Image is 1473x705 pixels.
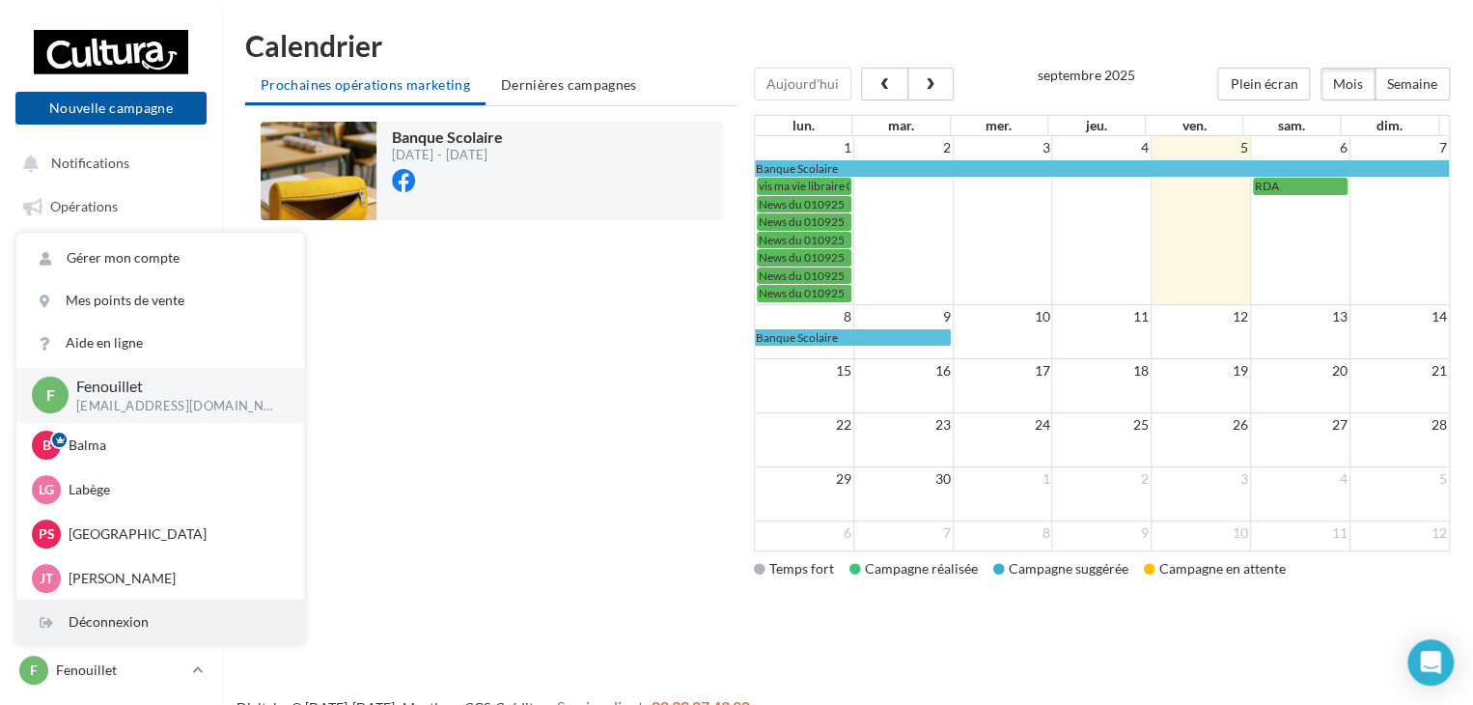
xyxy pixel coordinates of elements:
[261,76,470,93] span: Prochaines opérations marketing
[1152,412,1251,437] td: 26
[759,233,845,247] span: News du 010925
[1255,179,1279,193] span: RDA
[1250,466,1349,491] td: 4
[1047,116,1145,135] th: jeu.
[1152,136,1251,159] td: 5
[392,149,503,161] div: [DATE] - [DATE]
[16,322,304,364] a: Aide en ligne
[757,285,851,301] a: News du 010925
[16,601,304,643] div: Déconnexion
[756,161,838,176] span: Banque Scolaire
[12,231,210,267] a: Boîte de réception99+
[757,249,851,266] a: News du 010925
[953,358,1052,382] td: 17
[1250,358,1349,382] td: 20
[42,436,51,455] span: B
[1349,521,1449,545] td: 12
[69,569,281,588] p: [PERSON_NAME]
[852,116,950,135] th: mar.
[1052,136,1152,159] td: 4
[1152,466,1251,491] td: 3
[853,358,953,382] td: 16
[755,358,854,382] td: 15
[759,179,877,193] span: vis ma vie libraire 01/09
[853,136,953,159] td: 2
[759,197,845,211] span: News du 010925
[1349,412,1449,437] td: 28
[755,304,854,328] td: 8
[69,436,281,455] p: Balma
[1375,68,1450,100] button: Semaine
[953,304,1052,328] td: 10
[755,466,854,491] td: 29
[1052,412,1152,437] td: 25
[1349,358,1449,382] td: 21
[245,31,1450,60] h1: Calendrier
[757,232,851,248] a: News du 010925
[759,250,845,265] span: News du 010925
[12,317,210,352] a: Médiathèque
[849,559,978,578] div: Campagne réalisée
[1407,639,1454,686] div: Open Intercom Messenger
[853,521,953,545] td: 7
[40,569,53,588] span: JT
[759,268,845,283] span: News du 010925
[754,559,834,578] div: Temps fort
[755,160,1449,177] a: Banque Scolaire
[69,480,281,499] p: Labège
[12,145,203,180] button: Notifications
[1152,521,1251,545] td: 10
[1037,68,1134,82] h2: septembre 2025
[501,76,637,93] span: Dernières campagnes
[1217,68,1310,100] button: Plein écran
[69,524,281,544] p: [GEOGRAPHIC_DATA]
[15,92,207,125] button: Nouvelle campagne
[1341,116,1438,135] th: dim.
[953,136,1052,159] td: 3
[1250,412,1349,437] td: 27
[993,559,1128,578] div: Campagne suggérée
[1349,466,1449,491] td: 5
[1320,68,1376,100] button: Mois
[755,521,854,545] td: 6
[39,480,54,499] span: Lg
[953,412,1052,437] td: 24
[1250,521,1349,545] td: 11
[1349,304,1449,328] td: 14
[757,196,851,212] a: News du 010925
[1243,116,1341,135] th: sam.
[853,304,953,328] td: 9
[757,268,851,284] a: News du 010925
[755,136,854,159] td: 1
[1253,178,1348,194] a: RDA
[1250,136,1349,159] td: 6
[1250,304,1349,328] td: 13
[759,286,845,300] span: News du 010925
[76,398,273,415] p: [EMAIL_ADDRESS][DOMAIN_NAME]
[1052,358,1152,382] td: 18
[756,330,838,345] span: Banque Scolaire
[1052,466,1152,491] td: 2
[50,198,118,214] span: Opérations
[392,127,503,146] span: Banque Scolaire
[46,384,55,407] span: F
[1152,358,1251,382] td: 19
[1052,304,1152,328] td: 11
[759,214,845,229] span: News du 010925
[30,661,38,680] span: F
[1144,559,1286,578] div: Campagne en attente
[12,360,210,395] a: Calendrier
[950,116,1047,135] th: mer.
[757,178,851,194] a: vis ma vie libraire 01/09
[12,274,210,309] a: Campagnes
[853,412,953,437] td: 23
[15,652,207,689] a: F Fenouillet
[755,412,854,437] td: 22
[754,68,851,100] button: Aujourd'hui
[51,155,129,171] span: Notifications
[755,329,951,346] a: Banque Scolaire
[1145,116,1242,135] th: ven.
[953,466,1052,491] td: 1
[1349,136,1449,159] td: 7
[76,376,273,398] p: Fenouillet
